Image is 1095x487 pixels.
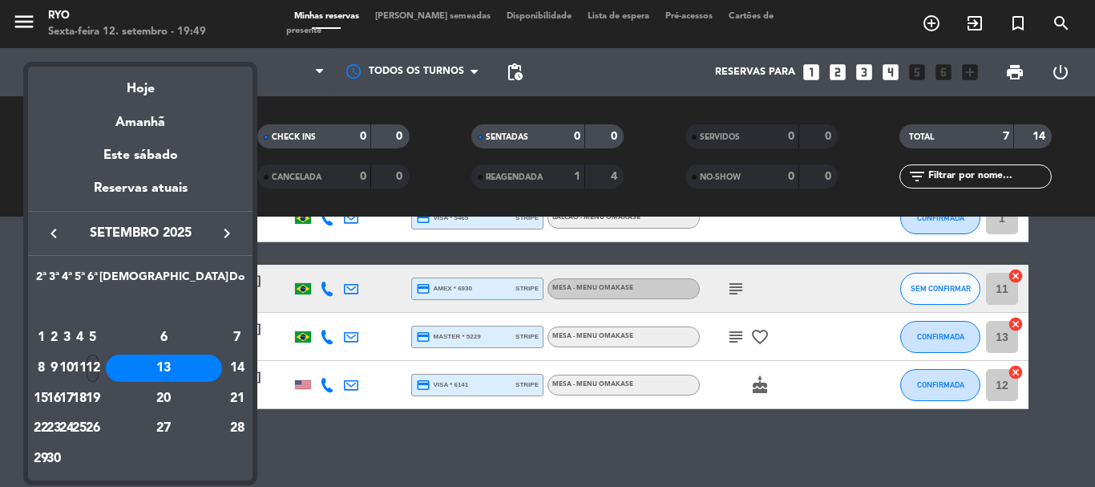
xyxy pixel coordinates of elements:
div: 26 [87,416,99,443]
div: 29 [35,445,47,473]
div: 7 [229,324,245,351]
td: 16 de setembro de 2025 [47,384,60,414]
div: Reservas atuais [28,178,253,211]
div: 20 [106,385,222,412]
div: 23 [48,416,60,443]
td: 15 de setembro de 2025 [34,384,47,414]
div: 12 [87,355,99,382]
th: Sexta-feira [87,268,99,293]
td: 20 de setembro de 2025 [99,384,228,414]
td: 13 de setembro de 2025 [99,353,228,384]
th: Quinta-feira [73,268,86,293]
td: 27 de setembro de 2025 [99,414,228,444]
td: 19 de setembro de 2025 [87,384,99,414]
td: 12 de setembro de 2025 [87,353,99,384]
td: 30 de setembro de 2025 [47,444,60,474]
td: 3 de setembro de 2025 [60,323,73,354]
td: 10 de setembro de 2025 [60,353,73,384]
span: setembro 2025 [68,223,212,244]
th: Terça-feira [47,268,60,293]
div: 18 [74,385,86,412]
td: 28 de setembro de 2025 [228,414,246,444]
th: Domingo [228,268,246,293]
div: 30 [48,445,60,473]
td: 17 de setembro de 2025 [60,384,73,414]
button: keyboard_arrow_left [39,223,68,244]
div: 8 [35,355,47,382]
button: keyboard_arrow_right [212,223,241,244]
div: 19 [87,385,99,412]
div: 17 [61,385,73,412]
div: 22 [35,416,47,443]
th: Quarta-feira [60,268,73,293]
div: Este sábado [28,133,253,178]
div: 2 [48,324,60,351]
td: 18 de setembro de 2025 [73,384,86,414]
td: 26 de setembro de 2025 [87,414,99,444]
div: 21 [229,385,245,412]
div: 11 [74,355,86,382]
th: Segunda-feira [34,268,47,293]
div: 5 [87,324,99,351]
div: 10 [61,355,73,382]
div: 1 [35,324,47,351]
td: 22 de setembro de 2025 [34,414,47,444]
i: keyboard_arrow_right [217,224,236,243]
td: 21 de setembro de 2025 [228,384,246,414]
td: 14 de setembro de 2025 [228,353,246,384]
td: 9 de setembro de 2025 [47,353,60,384]
td: 2 de setembro de 2025 [47,323,60,354]
td: 5 de setembro de 2025 [87,323,99,354]
td: 25 de setembro de 2025 [73,414,86,444]
div: 9 [48,355,60,382]
i: keyboard_arrow_left [44,224,63,243]
div: 14 [229,355,245,382]
div: 25 [74,416,86,443]
td: 29 de setembro de 2025 [34,444,47,474]
div: 15 [35,385,47,412]
th: Sábado [99,268,228,293]
div: 28 [229,416,245,443]
div: 6 [106,324,222,351]
div: Hoje [28,67,253,99]
div: 27 [106,416,222,443]
td: 24 de setembro de 2025 [60,414,73,444]
div: Amanhã [28,100,253,133]
div: 3 [61,324,73,351]
td: 23 de setembro de 2025 [47,414,60,444]
td: 11 de setembro de 2025 [73,353,86,384]
div: 4 [74,324,86,351]
div: 24 [61,416,73,443]
td: 8 de setembro de 2025 [34,353,47,384]
td: 7 de setembro de 2025 [228,323,246,354]
td: SET [34,293,246,323]
div: 13 [106,355,222,382]
td: 6 de setembro de 2025 [99,323,228,354]
td: 4 de setembro de 2025 [73,323,86,354]
div: 16 [48,385,60,412]
td: 1 de setembro de 2025 [34,323,47,354]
